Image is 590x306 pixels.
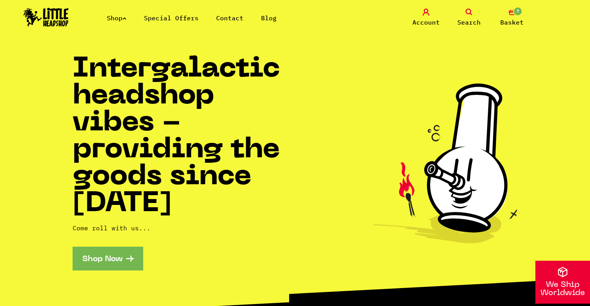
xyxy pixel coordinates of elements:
span: 7 [513,7,522,16]
a: Blog [261,14,277,22]
a: Search [450,9,489,27]
span: Basket [500,18,524,27]
a: 7 Basket [492,9,531,27]
p: We Ship Worldwide [535,281,590,297]
a: Shop [107,14,126,22]
a: Special Offers [144,14,199,22]
a: Contact [216,14,243,22]
p: Come roll with us... [73,223,295,233]
h1: Intergalactic headshop vibes - providing the goods since [DATE] [73,56,295,218]
a: Shop Now [73,247,143,270]
span: Account [412,18,440,27]
img: Little Head Shop Logo [23,8,69,27]
span: Search [457,18,481,27]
